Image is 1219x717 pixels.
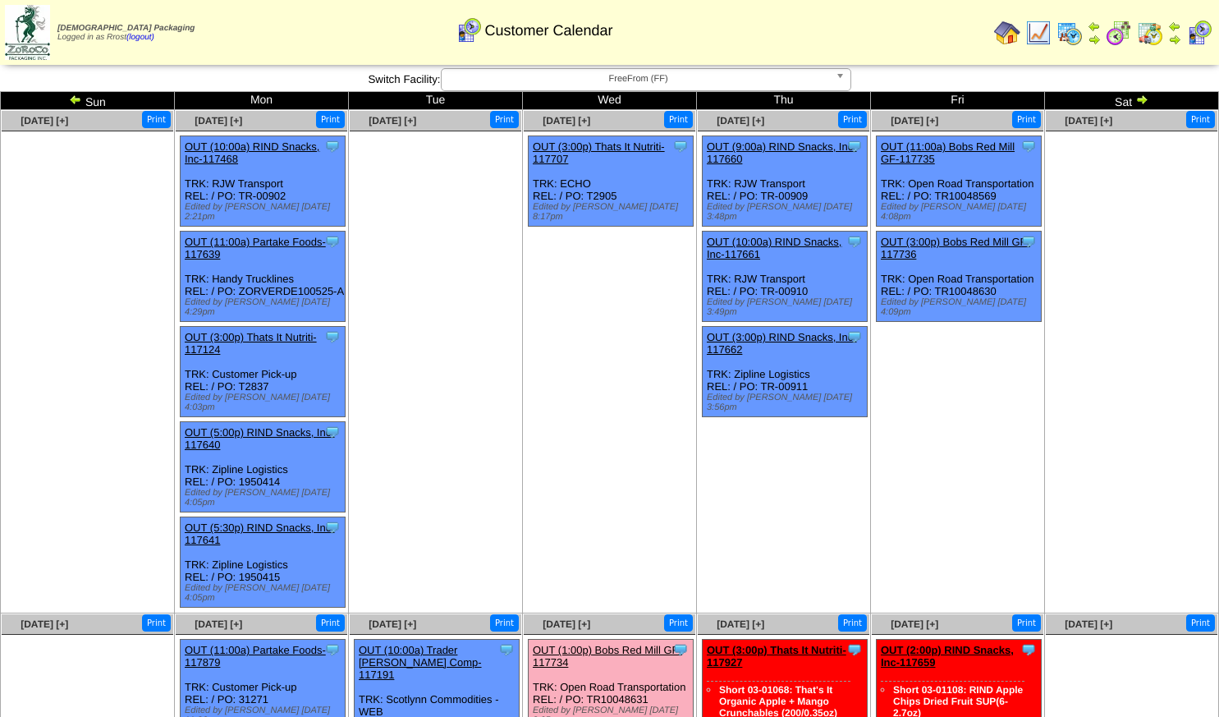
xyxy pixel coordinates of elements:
div: Edited by [PERSON_NAME] [DATE] 8:17pm [533,202,693,222]
a: OUT (11:00a) Partake Foods-117639 [185,236,326,260]
img: arrowright.gif [1168,33,1181,46]
img: calendarcustomer.gif [456,17,482,44]
td: Tue [349,92,523,110]
img: Tooltip [1020,641,1037,658]
button: Print [838,111,867,128]
a: OUT (3:00p) Thats It Nutriti-117707 [533,140,665,165]
button: Print [142,111,171,128]
img: line_graph.gif [1025,20,1052,46]
img: Tooltip [324,138,341,154]
button: Print [1012,111,1041,128]
div: Edited by [PERSON_NAME] [DATE] 3:48pm [707,202,867,222]
a: OUT (10:00a) Trader [PERSON_NAME] Comp-117191 [359,644,482,681]
a: [DATE] [+] [1065,115,1112,126]
a: OUT (3:00p) Thats It Nutriti-117927 [707,644,846,669]
span: FreeFrom (FF) [448,69,829,89]
img: Tooltip [846,138,863,154]
img: Tooltip [1020,233,1037,250]
div: TRK: Customer Pick-up REL: / PO: T2837 [181,327,346,417]
img: home.gif [994,20,1020,46]
a: OUT (3:00p) Bobs Red Mill GF-117736 [881,236,1030,260]
a: [DATE] [+] [195,115,242,126]
img: calendarcustomer.gif [1186,20,1212,46]
a: OUT (5:30p) RIND Snacks, Inc-117641 [185,522,335,546]
div: Edited by [PERSON_NAME] [DATE] 3:49pm [707,297,867,317]
img: Tooltip [846,329,863,345]
div: TRK: Handy Trucklines REL: / PO: ZORVERDE100525-A [181,232,346,322]
img: zoroco-logo-small.webp [5,5,50,60]
img: calendarblend.gif [1106,20,1132,46]
img: Tooltip [324,329,341,345]
a: OUT (5:00p) RIND Snacks, Inc-117640 [185,426,335,451]
a: [DATE] [+] [369,115,416,126]
div: Edited by [PERSON_NAME] [DATE] 4:05pm [185,583,345,603]
button: Print [664,614,693,632]
button: Print [490,614,519,632]
a: [DATE] [+] [891,618,938,630]
td: Wed [523,92,697,110]
button: Print [1012,614,1041,632]
a: OUT (9:00a) RIND Snacks, Inc-117660 [707,140,857,165]
img: Tooltip [498,641,515,658]
img: calendarinout.gif [1137,20,1163,46]
div: Edited by [PERSON_NAME] [DATE] 4:29pm [185,297,345,317]
div: TRK: Zipline Logistics REL: / PO: 1950414 [181,422,346,512]
a: (logout) [126,33,154,42]
img: Tooltip [1020,138,1037,154]
a: OUT (1:00p) Bobs Red Mill GF-117734 [533,644,682,669]
a: [DATE] [+] [195,618,242,630]
img: arrowleft.gif [1168,20,1181,33]
a: [DATE] [+] [369,618,416,630]
a: OUT (11:00a) Bobs Red Mill GF-117735 [881,140,1015,165]
button: Print [142,614,171,632]
a: [DATE] [+] [891,115,938,126]
a: [DATE] [+] [21,618,68,630]
img: Tooltip [324,519,341,535]
div: TRK: Zipline Logistics REL: / PO: 1950415 [181,517,346,608]
img: Tooltip [324,233,341,250]
a: OUT (10:00a) RIND Snacks, Inc-117468 [185,140,319,165]
img: arrowleft.gif [1088,20,1101,33]
td: Sun [1,92,175,110]
img: arrowright.gif [1088,33,1101,46]
a: [DATE] [+] [717,115,764,126]
div: Edited by [PERSON_NAME] [DATE] 4:09pm [881,297,1041,317]
div: TRK: RJW Transport REL: / PO: TR-00910 [703,232,868,322]
a: OUT (11:00a) Partake Foods-117879 [185,644,326,669]
a: [DATE] [+] [1065,618,1112,630]
img: Tooltip [324,641,341,658]
a: [DATE] [+] [717,618,764,630]
div: TRK: RJW Transport REL: / PO: TR-00909 [703,136,868,227]
div: Edited by [PERSON_NAME] [DATE] 3:56pm [707,393,867,412]
a: [DATE] [+] [543,115,590,126]
div: Edited by [PERSON_NAME] [DATE] 2:21pm [185,202,345,222]
div: TRK: RJW Transport REL: / PO: TR-00902 [181,136,346,227]
a: OUT (10:00a) RIND Snacks, Inc-117661 [707,236,841,260]
img: Tooltip [324,424,341,440]
img: Tooltip [672,138,689,154]
button: Print [664,111,693,128]
a: [DATE] [+] [21,115,68,126]
td: Thu [697,92,871,110]
a: OUT (2:00p) RIND Snacks, Inc-117659 [881,644,1014,669]
span: Logged in as Rrost [57,24,195,42]
img: Tooltip [846,233,863,250]
img: Tooltip [672,641,689,658]
a: [DATE] [+] [543,618,590,630]
td: Fri [871,92,1045,110]
img: calendarprod.gif [1056,20,1083,46]
div: TRK: Open Road Transportation REL: / PO: TR10048630 [877,232,1042,322]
